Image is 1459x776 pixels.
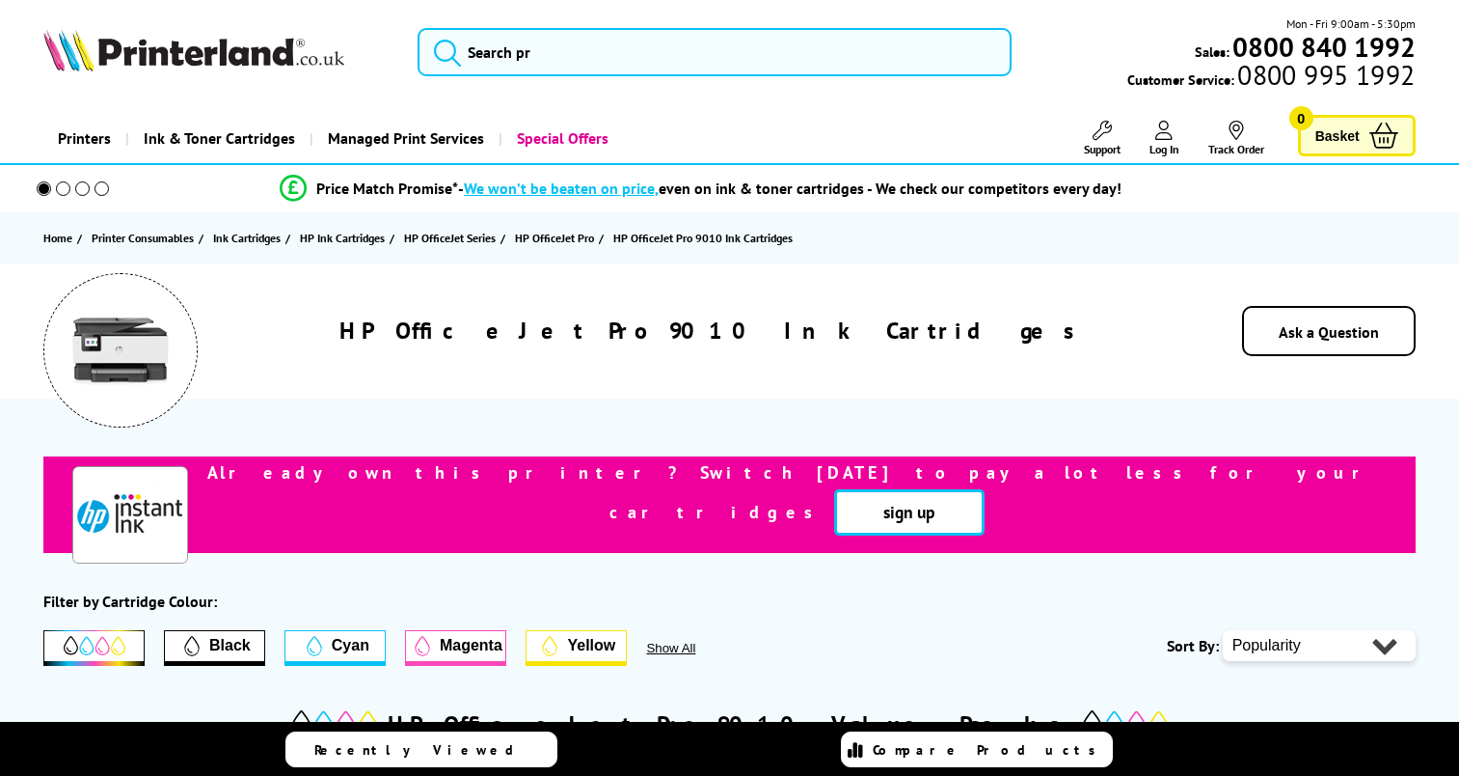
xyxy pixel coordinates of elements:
[613,231,793,245] span: HP OfficeJet Pro 9010 Ink Cartridges
[213,228,285,248] a: Ink Cartridges
[404,228,496,248] span: HP OfficeJet Series
[464,179,659,198] span: We won’t be beaten on price,
[332,637,369,654] span: Cyan
[43,29,393,75] a: Printerland Logo
[43,114,125,163] a: Printers
[1234,66,1415,84] span: 0800 995 1992
[404,228,500,248] a: HP OfficeJet Series
[1127,66,1415,89] span: Customer Service:
[418,28,1012,76] input: Search pr
[92,228,194,248] span: Printer Consumables
[1167,636,1219,655] span: Sort By:
[526,630,627,666] button: Yellow
[841,732,1113,767] a: Compare Products
[1149,142,1179,156] span: Log In
[405,630,506,666] button: Magenta
[873,741,1106,759] span: Compare Products
[1084,121,1121,156] a: Support
[440,637,502,654] span: Magenta
[72,302,169,399] img: HP OfficeJet Pro 9010 Multifunction Printer Ink Cartridges
[1289,106,1313,130] span: 0
[164,630,265,666] button: Filter by Black
[1232,29,1416,65] b: 0800 840 1992
[1084,142,1121,156] span: Support
[1229,38,1416,56] a: 0800 840 1992
[284,630,386,666] button: Cyan
[125,114,310,163] a: Ink & Toner Cartridges
[567,637,615,654] span: Yellow
[515,228,594,248] span: HP OfficeJet Pro
[92,228,199,248] a: Printer Consumables
[10,172,1391,206] li: modal_Promise
[285,732,557,767] a: Recently Viewed
[834,489,985,536] a: sign up
[43,29,344,71] img: Printerland Logo
[300,228,390,248] a: HP Ink Cartridges
[310,114,499,163] a: Managed Print Services
[43,592,217,611] div: Filter by Cartridge Colour:
[339,316,1087,346] h1: HP OfficeJet Pro 9010 Ink Cartridges
[1195,42,1229,61] span: Sales:
[43,228,77,248] a: Home
[646,641,747,655] button: Show All
[300,228,385,248] span: HP Ink Cartridges
[1315,123,1360,149] span: Basket
[209,637,251,654] span: Black
[515,228,599,248] a: HP OfficeJet Pro
[72,466,188,564] img: HPInstantInk-Logo-2020.png
[314,741,533,759] span: Recently Viewed
[1149,121,1179,156] a: Log In
[388,709,1072,739] h2: HP OfficeJet Pro 9010 Value Packs
[1279,322,1379,342] a: Ask a Question
[458,179,1121,198] div: - even on ink & toner cartridges - We check our competitors every day!
[144,114,295,163] span: Ink & Toner Cartridges
[1286,14,1416,33] span: Mon - Fri 9:00am - 5:30pm
[499,114,623,163] a: Special Offers
[316,179,458,198] span: Price Match Promise*
[213,228,281,248] span: Ink Cartridges
[207,461,1387,523] b: Already own this printer? Switch [DATE] to pay a lot less for your cartridges
[1298,115,1416,156] a: Basket 0
[1208,121,1264,156] a: Track Order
